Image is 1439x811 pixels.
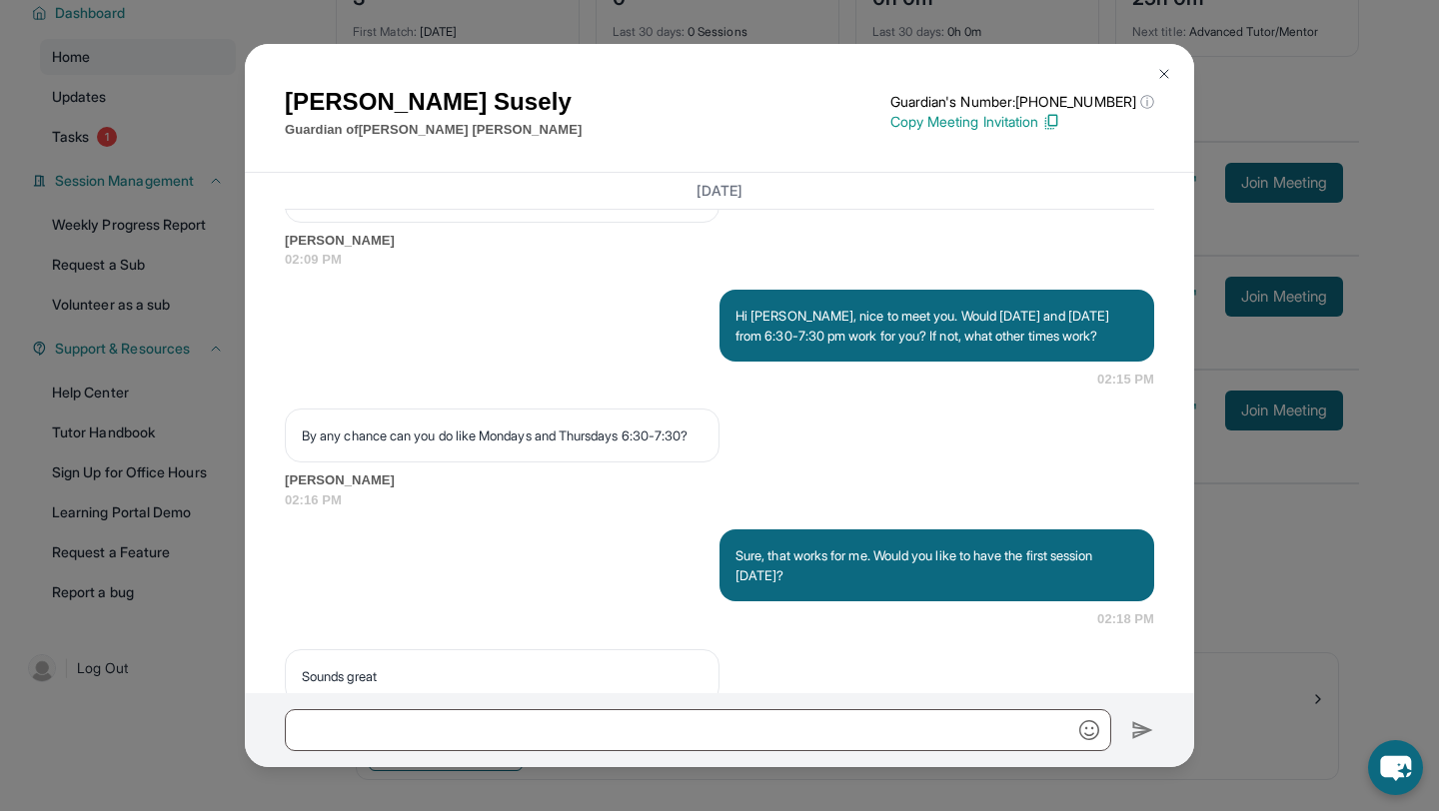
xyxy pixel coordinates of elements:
span: 02:16 PM [285,490,1154,510]
button: chat-button [1368,740,1423,795]
h1: [PERSON_NAME] Susely [285,84,582,120]
p: Hi [PERSON_NAME], nice to meet you. Would [DATE] and [DATE] from 6:30-7:30 pm work for you? If no... [735,306,1138,346]
span: [PERSON_NAME] [285,231,1154,251]
span: 02:15 PM [1097,370,1154,390]
p: Sure, that works for me. Would you like to have the first session [DATE]? [735,545,1138,585]
img: Send icon [1131,718,1154,742]
span: 02:18 PM [1097,609,1154,629]
img: Copy Icon [1042,113,1060,131]
h3: [DATE] [285,181,1154,201]
p: Guardian's Number: [PHONE_NUMBER] [890,92,1154,112]
p: By any chance can you do like Mondays and Thursdays 6:30-7:30? [302,425,703,445]
p: Guardian of [PERSON_NAME] [PERSON_NAME] [285,120,582,140]
span: ⓘ [1140,92,1154,112]
span: 02:09 PM [285,250,1154,270]
p: Sounds great [302,666,703,686]
img: Emoji [1079,720,1099,740]
span: [PERSON_NAME] [285,470,1154,490]
img: Close Icon [1156,66,1172,82]
p: Copy Meeting Invitation [890,112,1154,132]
